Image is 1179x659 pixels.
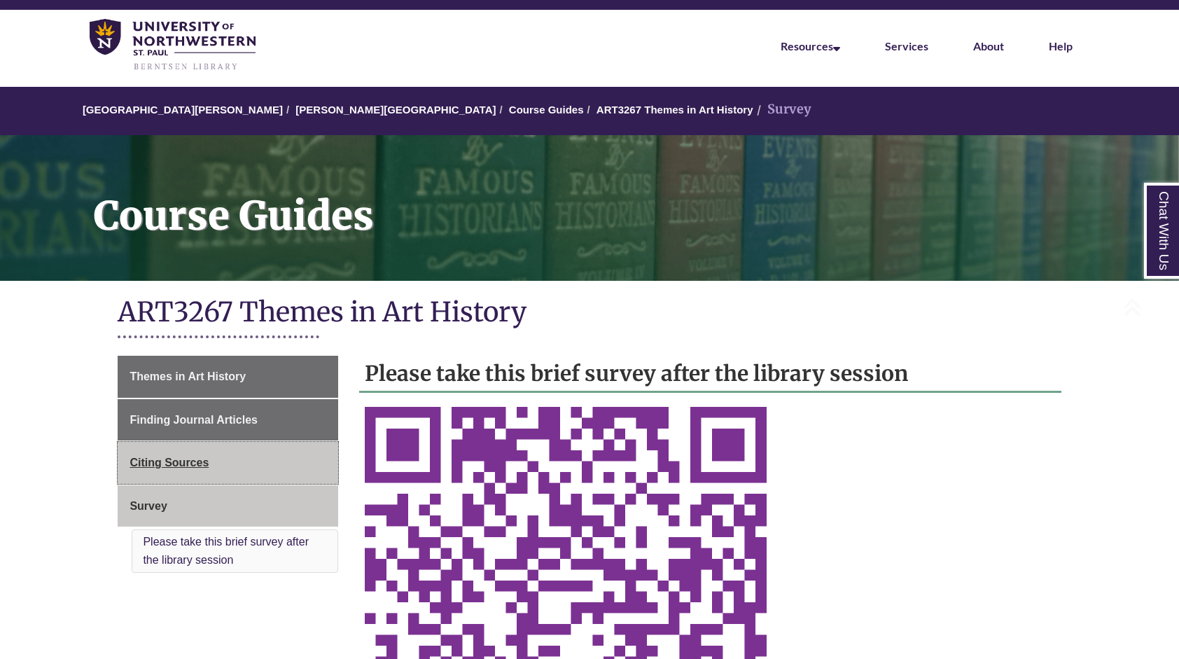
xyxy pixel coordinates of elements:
[118,442,337,484] a: Citing Sources
[509,104,584,116] a: Course Guides
[118,295,1061,332] h1: ART3267 Themes in Art History
[130,457,209,469] span: Citing Sources
[295,104,496,116] a: [PERSON_NAME][GEOGRAPHIC_DATA]
[130,414,258,426] span: Finding Journal Articles
[885,39,928,53] a: Services
[118,356,337,576] div: Guide Page Menu
[781,39,840,53] a: Resources
[118,356,337,398] a: Themes in Art History
[1049,39,1073,53] a: Help
[130,500,167,512] span: Survey
[359,356,1061,393] h2: Please take this brief survey after the library session
[90,19,256,71] img: UNWSP Library Logo
[143,536,309,566] a: Please take this brief survey after the library session
[83,104,283,116] a: [GEOGRAPHIC_DATA][PERSON_NAME]
[973,39,1004,53] a: About
[1123,298,1175,317] a: Back to Top
[78,135,1179,263] h1: Course Guides
[130,370,246,382] span: Themes in Art History
[753,99,811,120] li: Survey
[118,485,337,527] a: Survey
[597,104,753,116] a: ART3267 Themes in Art History
[118,399,337,441] a: Finding Journal Articles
